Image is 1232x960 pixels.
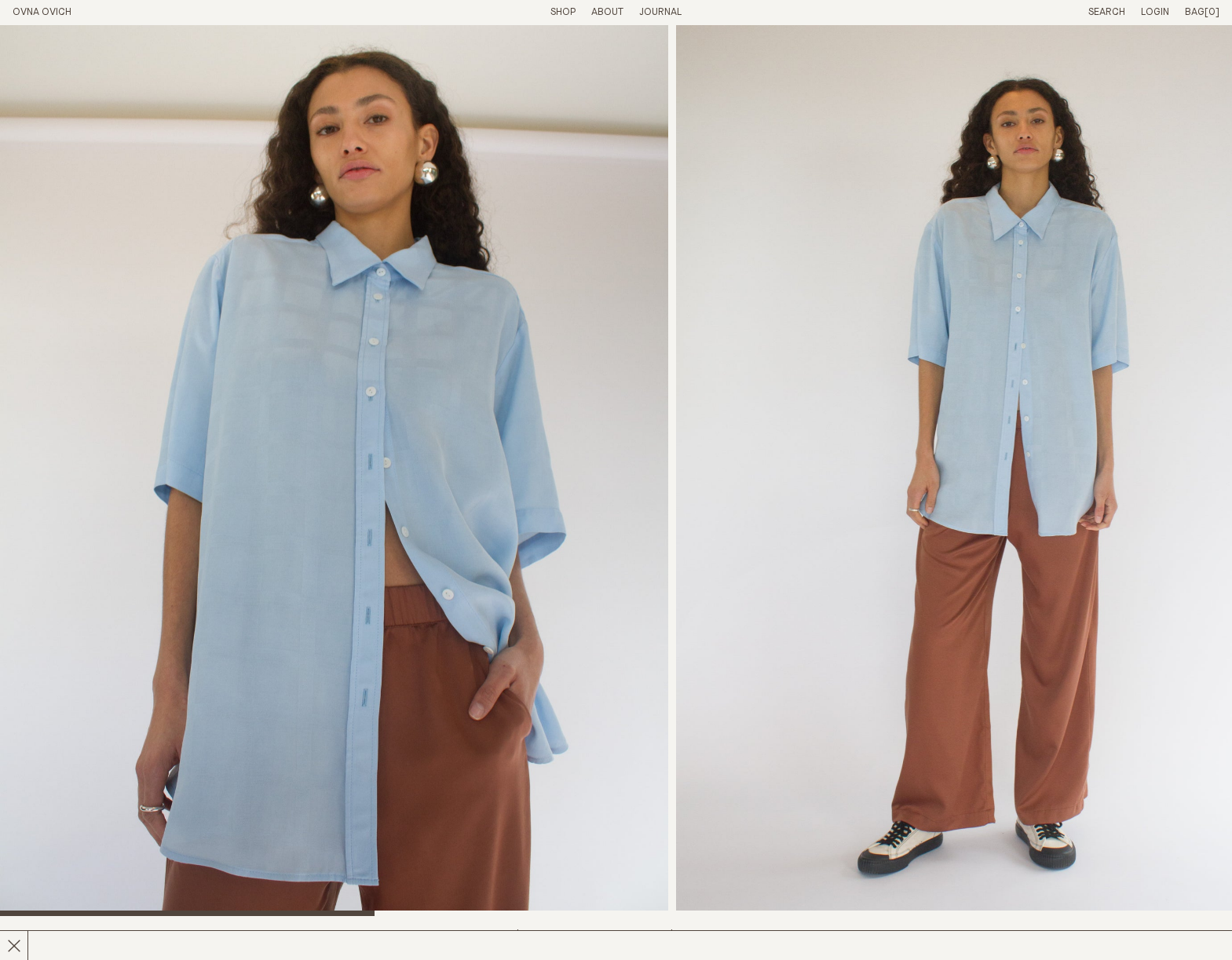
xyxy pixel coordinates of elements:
a: Shop [550,7,576,17]
span: [0] [1205,7,1219,17]
a: Home [13,7,71,17]
a: Search [1088,7,1125,17]
span: Bag [1185,7,1205,17]
a: Login [1141,7,1169,17]
h2: Painter Shirt [13,929,305,951]
a: Journal [639,7,682,17]
summary: About [591,6,623,20]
